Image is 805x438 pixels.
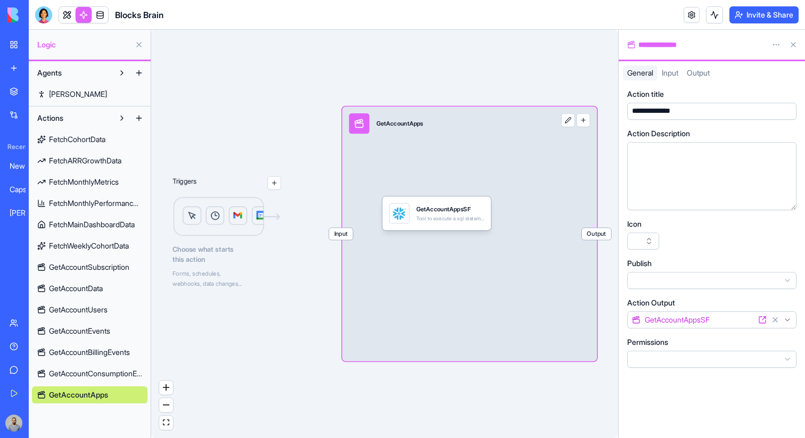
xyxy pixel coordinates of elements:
[342,106,597,361] div: InputGetAccountAppsOutput
[159,416,173,430] button: fit view
[49,177,119,187] span: FetchMonthlyMetrics
[3,179,46,200] a: Capsule Closet Manager
[49,155,121,166] span: FetchARRGrowthData
[32,152,147,169] a: FetchARRGrowthData
[32,216,147,233] a: FetchMainDashboardData
[37,68,62,78] span: Agents
[3,143,26,151] span: Recent
[582,228,611,239] span: Output
[32,280,147,297] a: GetAccountData
[32,386,147,403] a: GetAccountApps
[49,390,108,400] span: GetAccountApps
[627,89,664,100] label: Action title
[32,86,147,103] a: [PERSON_NAME]
[159,398,173,412] button: zoom out
[115,9,163,21] span: Blocks Brain
[32,237,147,254] a: FetchWeeklyCohortData
[729,6,799,23] button: Invite & Share
[49,134,105,145] span: FetchCohortData
[49,368,142,379] span: GetAccountConsumptionEvents
[627,258,652,269] label: Publish
[10,184,39,195] div: Capsule Closet Manager
[32,131,147,148] a: FetchCohortData
[7,7,73,22] img: logo
[159,381,173,395] button: zoom in
[32,110,113,127] button: Actions
[49,326,110,336] span: GetAccountEvents
[172,270,242,287] span: Forms, schedules, webhooks, data changes...
[172,149,281,288] div: TriggersLogicChoose what startsthis actionForms, schedules,webhooks, data changes...
[49,283,103,294] span: GetAccountData
[172,176,196,190] p: Triggers
[32,173,147,191] a: FetchMonthlyMetrics
[172,196,281,237] img: Logic
[627,297,675,308] label: Action Output
[49,304,108,315] span: GetAccountUsers
[5,415,22,432] img: image_123650291_bsq8ao.jpg
[627,337,668,348] label: Permissions
[329,228,353,239] span: Input
[32,365,147,382] a: GetAccountConsumptionEvents
[172,244,281,265] span: Choose what starts this action
[32,195,147,212] a: FetchMonthlyPerformanceMetrics
[376,119,423,128] div: GetAccountApps
[32,301,147,318] a: GetAccountUsers
[10,208,39,218] div: [PERSON_NAME] Image Editor
[627,219,642,229] label: Icon
[10,161,39,171] div: New App
[49,198,142,209] span: FetchMonthlyPerformanceMetrics
[382,196,491,230] div: GetAccountAppsSFTool to execute a sql statement and return the resulting data. use when you need ...
[416,215,484,222] div: Tool to execute a sql statement and return the resulting data. use when you need to query data fr...
[627,128,690,139] label: Action Description
[37,39,130,50] span: Logic
[49,89,107,100] span: [PERSON_NAME]
[416,205,484,213] div: GetAccountAppsSF
[49,219,135,230] span: FetchMainDashboardData
[32,344,147,361] a: GetAccountBillingEvents
[49,347,130,358] span: GetAccountBillingEvents
[3,202,46,224] a: [PERSON_NAME] Image Editor
[32,64,113,81] button: Agents
[3,155,46,177] a: New App
[627,68,653,77] span: General
[687,68,710,77] span: Output
[32,323,147,340] a: GetAccountEvents
[49,262,129,272] span: GetAccountSubscription
[49,241,129,251] span: FetchWeeklyCohortData
[662,68,678,77] span: Input
[32,259,147,276] a: GetAccountSubscription
[37,113,63,123] span: Actions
